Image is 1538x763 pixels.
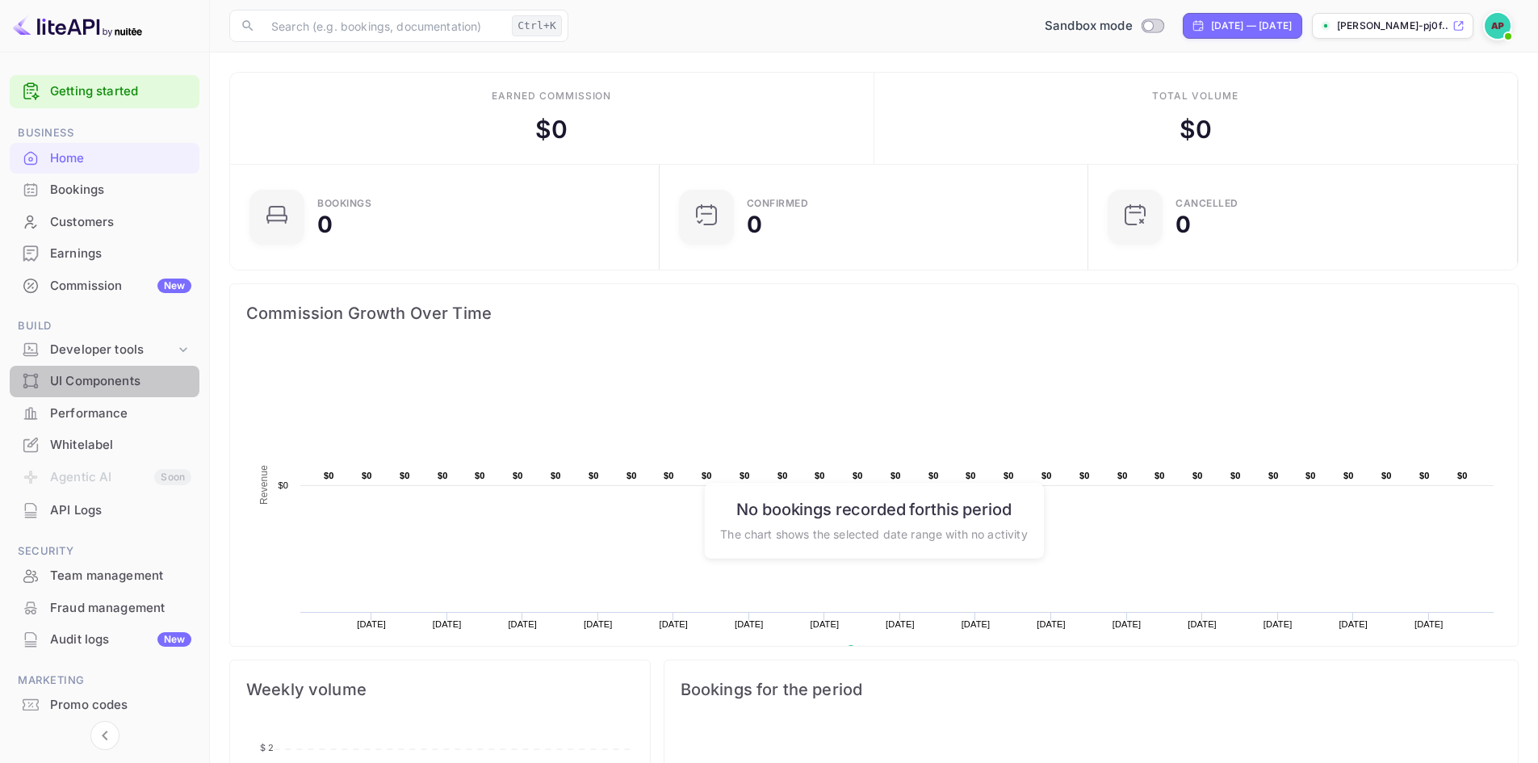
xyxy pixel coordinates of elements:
[1041,471,1052,480] text: $0
[740,471,750,480] text: $0
[535,111,568,148] div: $ 0
[1381,471,1392,480] text: $0
[1152,89,1238,103] div: Total volume
[258,465,270,505] text: Revenue
[246,677,634,702] span: Weekly volume
[512,15,562,36] div: Ctrl+K
[50,277,191,296] div: Commission
[1264,619,1293,629] text: [DATE]
[1155,471,1165,480] text: $0
[815,471,825,480] text: $0
[584,619,613,629] text: [DATE]
[50,245,191,263] div: Earnings
[10,174,199,204] a: Bookings
[10,430,199,461] div: Whitelabel
[10,560,199,592] div: Team management
[10,174,199,206] div: Bookings
[659,619,688,629] text: [DATE]
[10,398,199,428] a: Performance
[50,631,191,649] div: Audit logs
[508,619,537,629] text: [DATE]
[10,270,199,302] div: CommissionNew
[747,199,809,208] div: Confirmed
[10,75,199,108] div: Getting started
[1079,471,1090,480] text: $0
[1419,471,1430,480] text: $0
[357,619,386,629] text: [DATE]
[262,10,505,42] input: Search (e.g. bookings, documentation)
[1117,471,1128,480] text: $0
[433,619,462,629] text: [DATE]
[1176,199,1238,208] div: CANCELLED
[811,619,840,629] text: [DATE]
[157,632,191,647] div: New
[50,696,191,715] div: Promo codes
[260,742,274,753] tspan: $ 2
[246,300,1502,326] span: Commission Growth Over Time
[400,471,410,480] text: $0
[90,721,119,750] button: Collapse navigation
[362,471,372,480] text: $0
[50,149,191,168] div: Home
[10,124,199,142] span: Business
[50,501,191,520] div: API Logs
[886,619,915,629] text: [DATE]
[1414,619,1444,629] text: [DATE]
[13,13,142,39] img: LiteAPI logo
[1004,471,1014,480] text: $0
[475,471,485,480] text: $0
[1037,619,1066,629] text: [DATE]
[438,471,448,480] text: $0
[10,238,199,270] div: Earnings
[50,213,191,232] div: Customers
[589,471,599,480] text: $0
[10,207,199,238] div: Customers
[1045,17,1133,36] span: Sandbox mode
[10,336,199,364] div: Developer tools
[1339,619,1368,629] text: [DATE]
[1211,19,1292,33] div: [DATE] — [DATE]
[551,471,561,480] text: $0
[1268,471,1279,480] text: $0
[50,372,191,391] div: UI Components
[50,436,191,455] div: Whitelabel
[10,270,199,300] a: CommissionNew
[966,471,976,480] text: $0
[928,471,939,480] text: $0
[10,238,199,268] a: Earnings
[50,181,191,199] div: Bookings
[10,366,199,397] div: UI Components
[10,366,199,396] a: UI Components
[10,560,199,590] a: Team management
[10,543,199,560] span: Security
[1188,619,1217,629] text: [DATE]
[317,199,371,208] div: Bookings
[278,480,288,490] text: $0
[10,317,199,335] span: Build
[10,672,199,690] span: Marketing
[1176,213,1191,236] div: 0
[10,593,199,624] div: Fraud management
[50,82,191,101] a: Getting started
[157,279,191,293] div: New
[1337,19,1449,33] p: [PERSON_NAME]-pj0f...
[861,645,903,656] text: Revenue
[50,567,191,585] div: Team management
[10,398,199,430] div: Performance
[853,471,863,480] text: $0
[10,593,199,623] a: Fraud management
[1343,471,1354,480] text: $0
[1113,619,1142,629] text: [DATE]
[513,471,523,480] text: $0
[1038,17,1170,36] div: Switch to Production mode
[747,213,762,236] div: 0
[324,471,334,480] text: $0
[1230,471,1241,480] text: $0
[50,405,191,423] div: Performance
[50,599,191,618] div: Fraud management
[891,471,901,480] text: $0
[664,471,674,480] text: $0
[10,624,199,656] div: Audit logsNew
[720,525,1027,542] p: The chart shows the selected date range with no activity
[1180,111,1212,148] div: $ 0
